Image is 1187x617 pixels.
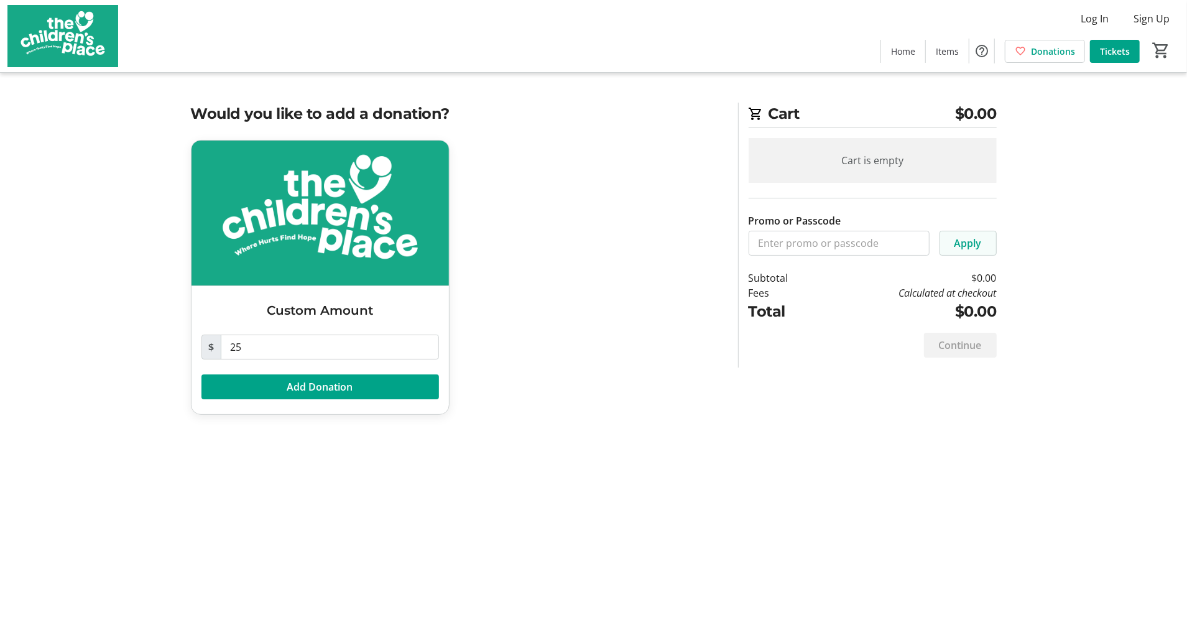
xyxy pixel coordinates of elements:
span: Donations [1031,45,1075,58]
span: Apply [954,236,982,251]
td: $0.00 [820,271,996,285]
button: Cart [1150,39,1172,62]
h2: Would you like to add a donation? [191,103,723,125]
button: Sign Up [1124,9,1180,29]
td: Calculated at checkout [820,285,996,300]
span: $0.00 [955,103,997,125]
a: Tickets [1090,40,1140,63]
button: Apply [940,231,997,256]
span: Log In [1081,11,1109,26]
span: $ [201,335,221,360]
input: Donation Amount [221,335,439,360]
img: Custom Amount [192,141,449,285]
h3: Custom Amount [201,301,439,320]
a: Home [881,40,925,63]
td: Subtotal [749,271,821,285]
td: $0.00 [820,300,996,323]
label: Promo or Passcode [749,213,841,228]
td: Total [749,300,821,323]
span: Tickets [1100,45,1130,58]
span: Items [936,45,959,58]
button: Help [969,39,994,63]
img: The Children's Place's Logo [7,5,118,67]
span: Sign Up [1134,11,1170,26]
input: Enter promo or passcode [749,231,930,256]
a: Donations [1005,40,1085,63]
span: Home [891,45,915,58]
button: Add Donation [201,374,439,399]
h2: Cart [749,103,997,128]
div: Cart is empty [749,138,997,183]
span: Add Donation [287,379,353,394]
a: Items [926,40,969,63]
td: Fees [749,285,821,300]
button: Log In [1071,9,1119,29]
